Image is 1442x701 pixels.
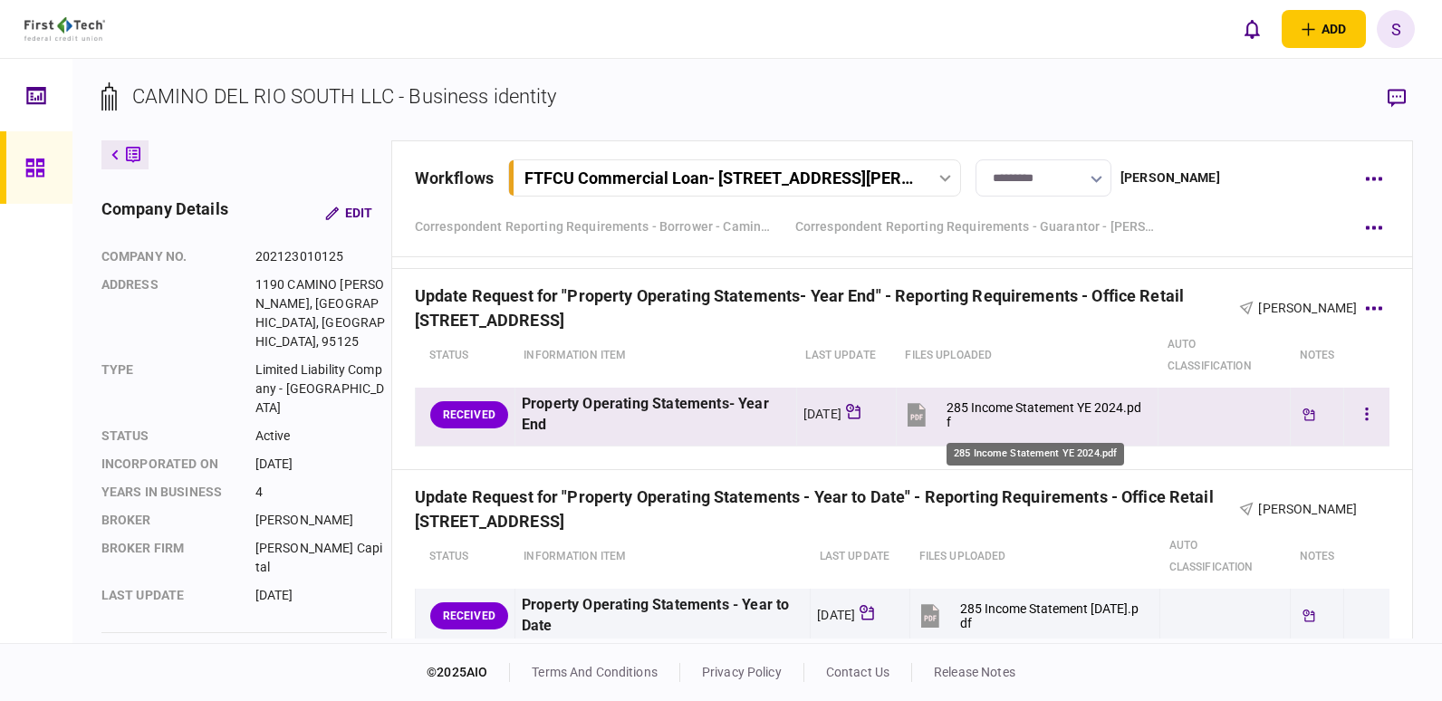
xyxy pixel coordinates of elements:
[896,324,1158,388] th: Files uploaded
[514,324,796,388] th: Information item
[255,483,387,502] div: 4
[795,217,1158,236] a: Correspondent Reporting Requirements - Guarantor - [PERSON_NAME]
[415,324,514,388] th: status
[415,525,514,589] th: status
[1297,604,1321,628] div: Tickler available
[826,665,889,679] a: contact us
[947,400,1142,429] div: 285 Income Statement YE 2024.pdf
[101,483,237,502] div: years in business
[508,159,961,197] button: FTFCU Commercial Loan- [STREET_ADDRESS][PERSON_NAME]
[522,595,803,637] div: Property Operating Statements - Year to Date
[255,455,387,474] div: [DATE]
[1258,301,1357,315] span: [PERSON_NAME]
[524,168,915,187] div: FTFCU Commercial Loan - [STREET_ADDRESS][PERSON_NAME]
[514,525,810,589] th: Information item
[101,455,237,474] div: incorporated on
[917,595,1144,636] button: 285 Income Statement 7-31-25.pdf
[255,360,387,418] div: Limited Liability Company - [GEOGRAPHIC_DATA]
[101,360,237,418] div: Type
[132,82,557,111] div: CAMINO DEL RIO SOUTH LLC - Business identity
[101,539,237,577] div: broker firm
[1120,168,1220,187] div: [PERSON_NAME]
[817,606,855,624] div: [DATE]
[255,539,387,577] div: [PERSON_NAME] Capital
[910,525,1160,589] th: Files uploaded
[1282,10,1366,48] button: open adding identity options
[430,401,508,428] div: RECEIVED
[1291,525,1344,589] th: notes
[1291,324,1344,388] th: notes
[1258,502,1357,516] span: [PERSON_NAME]
[255,275,387,351] div: 1190 CAMINO [PERSON_NAME], [GEOGRAPHIC_DATA], [GEOGRAPHIC_DATA], 95125
[430,602,508,629] div: RECEIVED
[903,394,1142,435] button: 285 Income Statement YE 2024.pdf
[24,17,105,41] img: client company logo
[947,443,1124,466] div: 285 Income Statement YE 2024.pdf
[311,197,387,229] button: Edit
[427,663,510,682] div: © 2025 AIO
[415,299,1240,318] div: Update Request for "Property Operating Statements- Year End" - Reporting Requirements - Office Re...
[101,275,237,351] div: address
[101,511,237,530] div: Broker
[1233,10,1271,48] button: open notifications list
[796,324,896,388] th: last update
[522,394,790,436] div: Property Operating Statements- Year End
[803,405,841,423] div: [DATE]
[255,511,387,530] div: [PERSON_NAME]
[1297,403,1321,427] div: Tickler available
[702,665,782,679] a: privacy policy
[255,247,387,266] div: 202123010125
[415,500,1240,519] div: Update Request for "Property Operating Statements - Year to Date" - Reporting Requirements - Offi...
[811,525,910,589] th: last update
[532,665,658,679] a: terms and conditions
[1160,525,1291,589] th: auto classification
[415,166,494,190] div: workflows
[960,601,1144,630] div: 285 Income Statement 7-31-25.pdf
[255,586,387,605] div: [DATE]
[101,247,237,266] div: company no.
[1377,10,1415,48] button: S
[101,586,237,605] div: last update
[255,427,387,446] div: Active
[415,217,777,236] a: Correspondent Reporting Requirements - Borrower - Camino Del Rio South LLC
[934,665,1015,679] a: release notes
[101,197,228,229] div: company details
[101,427,237,446] div: status
[1158,324,1291,388] th: auto classification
